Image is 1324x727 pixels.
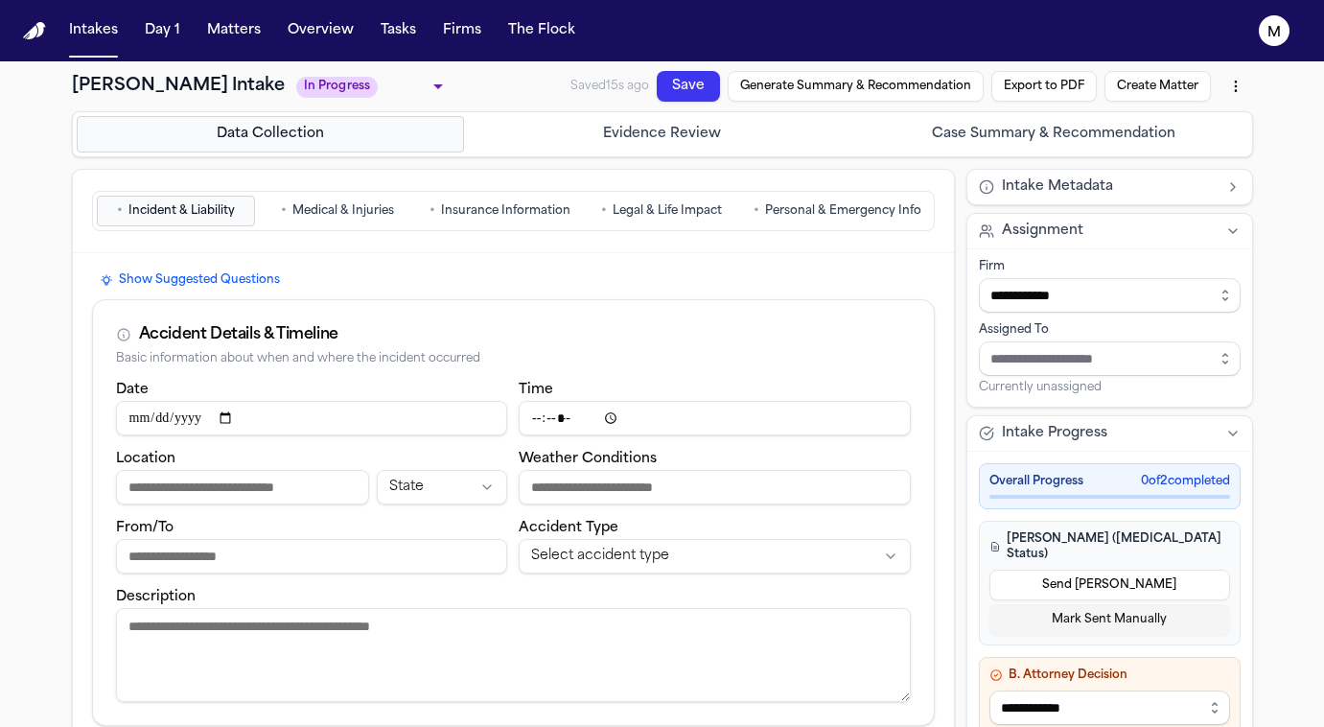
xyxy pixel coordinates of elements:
span: 0 of 2 completed [1141,474,1230,489]
button: Go to Evidence Review step [468,116,856,152]
span: In Progress [296,77,379,98]
span: Medical & Injuries [292,203,394,219]
input: Assign to staff member [979,341,1241,376]
button: Assignment [967,214,1252,248]
button: Go to Case Summary & Recommendation step [860,116,1248,152]
div: Assigned To [979,322,1241,338]
button: Mark Sent Manually [989,604,1230,635]
button: Export to PDF [991,71,1097,102]
button: Send [PERSON_NAME] [989,570,1230,600]
span: Overall Progress [989,474,1083,489]
button: The Flock [500,13,583,48]
button: Tasks [373,13,424,48]
h4: B. Attorney Decision [989,668,1230,683]
span: Currently unassigned [979,380,1102,395]
button: Day 1 [137,13,188,48]
button: Save [657,71,720,102]
button: More actions [1219,69,1253,104]
div: Update intake status [296,73,450,100]
img: Finch Logo [23,22,46,40]
input: Select firm [979,278,1241,313]
span: Personal & Emergency Info [765,203,921,219]
button: Go to Insurance Information [421,196,579,226]
label: Weather Conditions [519,452,657,466]
button: Overview [280,13,361,48]
span: Intake Metadata [1002,177,1113,197]
textarea: Incident description [116,608,911,702]
button: Show Suggested Questions [92,269,288,292]
a: Home [23,22,46,40]
button: Go to Incident & Liability [97,196,255,226]
button: Matters [199,13,268,48]
label: Accident Type [519,521,618,535]
span: • [281,201,287,221]
button: Create Matter [1104,71,1211,102]
input: Weather conditions [519,470,911,504]
button: Generate Summary & Recommendation [728,71,984,102]
label: Date [116,383,149,397]
button: Intakes [61,13,126,48]
button: Intake Metadata [967,170,1252,204]
button: Intake Progress [967,416,1252,451]
span: Insurance Information [441,203,570,219]
button: Go to Legal & Life Impact [583,196,741,226]
input: Incident date [116,401,508,435]
span: • [117,201,123,221]
h4: [PERSON_NAME] ([MEDICAL_DATA] Status) [989,531,1230,562]
input: Incident time [519,401,911,435]
input: From/To destination [116,539,508,574]
label: Description [116,590,196,604]
div: Accident Details & Timeline [139,323,338,346]
input: Incident location [116,470,369,504]
span: Incident & Liability [128,203,235,219]
label: Location [116,452,175,466]
label: From/To [116,521,174,535]
span: Legal & Life Impact [613,203,722,219]
div: Basic information about when and where the incident occurred [116,352,911,366]
span: • [754,201,759,221]
button: Go to Personal & Emergency Info [745,196,930,226]
button: Go to Data Collection step [77,116,465,152]
label: Time [519,383,553,397]
span: • [601,201,607,221]
button: Go to Medical & Injuries [259,196,417,226]
span: Intake Progress [1002,424,1107,443]
span: Assignment [1002,222,1083,241]
div: Firm [979,259,1241,274]
span: Saved 15s ago [570,81,649,92]
button: Incident state [377,470,507,504]
h1: [PERSON_NAME] Intake [72,73,285,100]
nav: Intake steps [77,116,1248,152]
button: Firms [435,13,489,48]
span: • [430,201,435,221]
